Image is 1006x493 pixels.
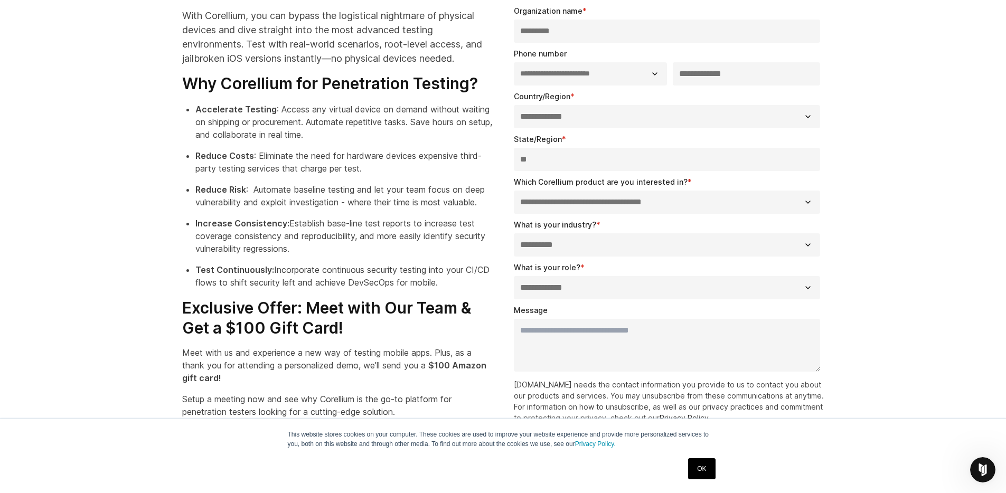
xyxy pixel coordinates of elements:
[514,306,548,315] span: Message
[195,149,493,175] p: : Eliminate the need for hardware devices expensive third-party testing services that charge per ...
[182,393,493,418] p: Setup a meeting now and see why Corellium is the go-to platform for penetration testers looking f...
[195,150,254,161] strong: Reduce Costs
[660,413,709,422] a: Privacy Policy
[195,263,493,289] p: Incorporate continuous security testing into your CI/CD flows to shift security left and achieve ...
[195,184,246,195] strong: Reduce Risk
[514,379,824,423] p: [DOMAIN_NAME] needs the contact information you provide to us to contact you about our products a...
[182,74,493,94] h3: Why Corellium for Penetration Testing?
[195,103,493,141] p: : Access any virtual device on demand without waiting on shipping or procurement. Automate repeti...
[195,218,289,229] strong: Increase Consistency:
[195,217,493,255] p: Establish base-line test reports to increase test coverage consistency and reproducibility, and m...
[182,298,493,338] h3: Exclusive Offer: Meet with Our Team & Get a $100 Gift Card!
[575,440,616,448] a: Privacy Policy.
[288,430,719,449] p: This website stores cookies on your computer. These cookies are used to improve your website expe...
[514,49,567,58] span: Phone number
[688,458,715,479] a: OK
[514,220,596,229] span: What is your industry?
[514,135,562,144] span: State/Region
[195,183,493,208] p: : Automate baseline testing and let your team focus on deep vulnerability and exploit investigati...
[195,104,277,115] strong: Accelerate Testing
[514,92,570,101] span: Country/Region
[514,6,582,15] span: Organization name
[182,346,493,384] p: Meet with us and experience a new way of testing mobile apps. Plus, as a thank you for attending ...
[514,177,688,186] span: Which Corellium product are you interested in?
[970,457,995,482] iframe: Intercom live chat
[182,8,493,65] p: With Corellium, you can bypass the logistical nightmare of physical devices and dive straight int...
[514,263,580,272] span: What is your role?
[195,264,274,275] strong: Test Continuously:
